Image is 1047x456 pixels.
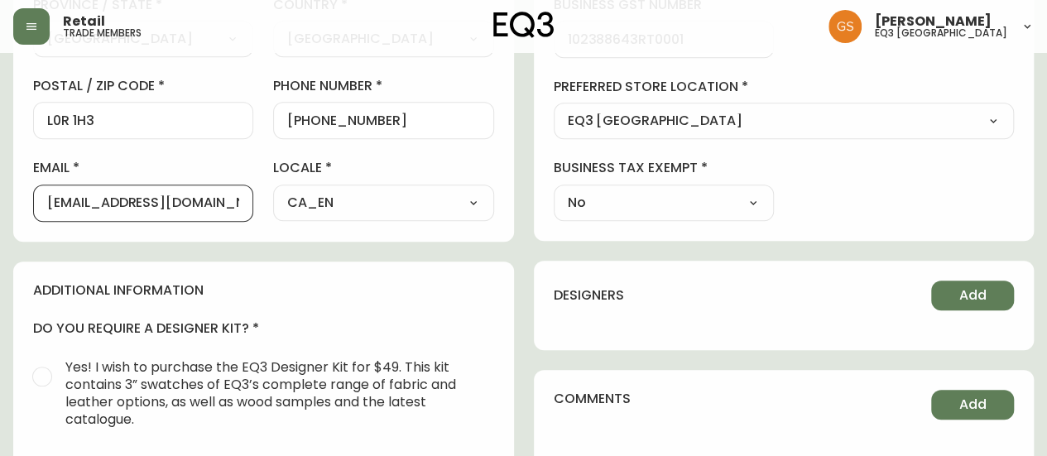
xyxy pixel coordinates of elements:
img: 6b403d9c54a9a0c30f681d41f5fc2571 [828,10,862,43]
label: business tax exempt [554,159,774,177]
span: Add [959,396,987,414]
span: [PERSON_NAME] [875,15,992,28]
button: Add [931,390,1014,420]
label: email [33,159,253,177]
h4: designers [554,286,624,305]
h4: do you require a designer kit? [33,319,494,338]
label: preferred store location [554,78,1015,96]
h5: trade members [63,28,142,38]
button: Add [931,281,1014,310]
h4: comments [554,390,631,408]
img: logo [493,12,555,38]
label: phone number [273,77,493,95]
span: Yes! I wish to purchase the EQ3 Designer Kit for $49. This kit contains 3” swatches of EQ3’s comp... [65,358,481,428]
h5: eq3 [GEOGRAPHIC_DATA] [875,28,1007,38]
span: Retail [63,15,105,28]
h4: additional information [33,281,494,300]
label: postal / zip code [33,77,253,95]
label: locale [273,159,493,177]
span: Add [959,286,987,305]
